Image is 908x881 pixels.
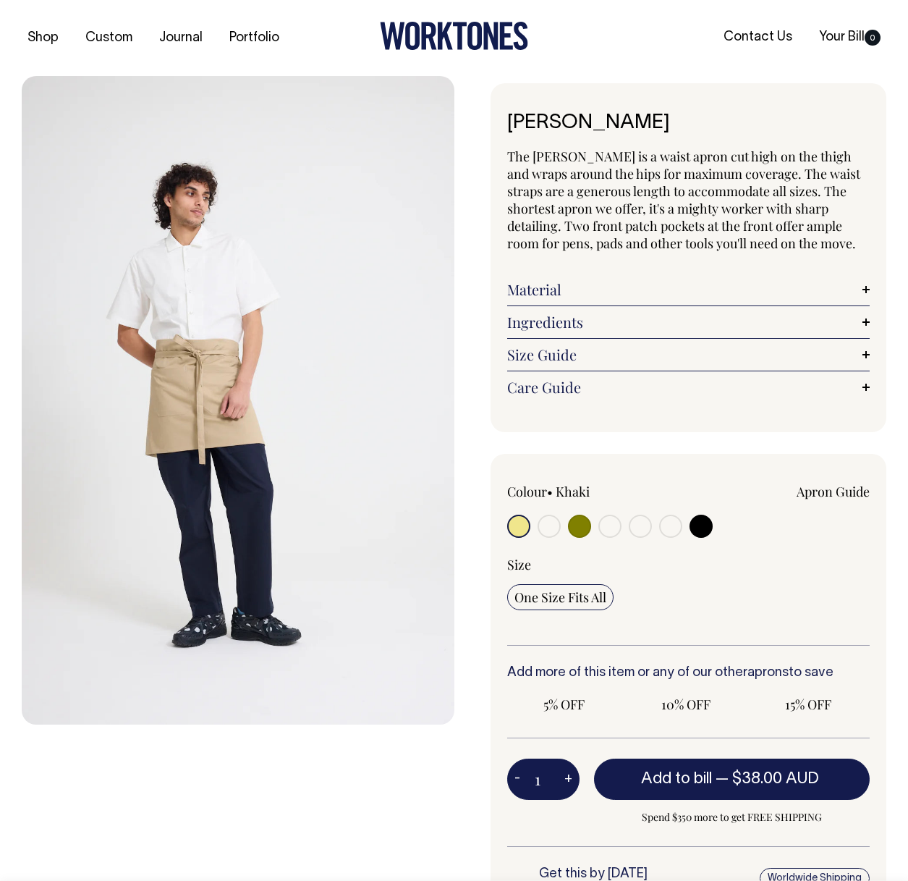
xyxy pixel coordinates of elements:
span: The [PERSON_NAME] is a waist apron cut high on the thigh and wraps around the hips for maximum co... [507,148,860,252]
a: aprons [747,667,789,679]
img: khaki [22,76,454,725]
span: 5% OFF [514,696,614,713]
div: Colour [507,483,653,500]
h1: [PERSON_NAME] [507,112,870,135]
span: One Size Fits All [514,589,606,606]
a: Contact Us [718,25,798,49]
div: Size [507,556,870,573]
button: + [557,765,580,794]
a: Portfolio [224,26,285,50]
a: Material [507,281,870,298]
a: Shop [22,26,64,50]
span: $38.00 AUD [732,772,819,786]
span: 15% OFF [759,696,858,713]
a: Journal [153,26,208,50]
input: One Size Fits All [507,584,614,610]
span: 10% OFF [637,696,736,713]
label: Khaki [556,483,590,500]
a: Your Bill0 [813,25,886,49]
button: - [507,765,527,794]
span: — [716,772,823,786]
button: Add to bill —$38.00 AUD [594,759,870,799]
a: Apron Guide [797,483,870,500]
input: 5% OFF [507,691,621,717]
input: 15% OFF [752,691,865,717]
a: Ingredients [507,313,870,331]
span: • [547,483,553,500]
span: Add to bill [641,772,712,786]
a: Care Guide [507,379,870,396]
span: Spend $350 more to get FREE SHIPPING [594,809,870,826]
a: Size Guide [507,346,870,363]
input: 10% OFF [629,691,743,717]
span: 0 [865,30,881,46]
h6: Add more of this item or any of our other to save [507,666,870,680]
a: Custom [80,26,138,50]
